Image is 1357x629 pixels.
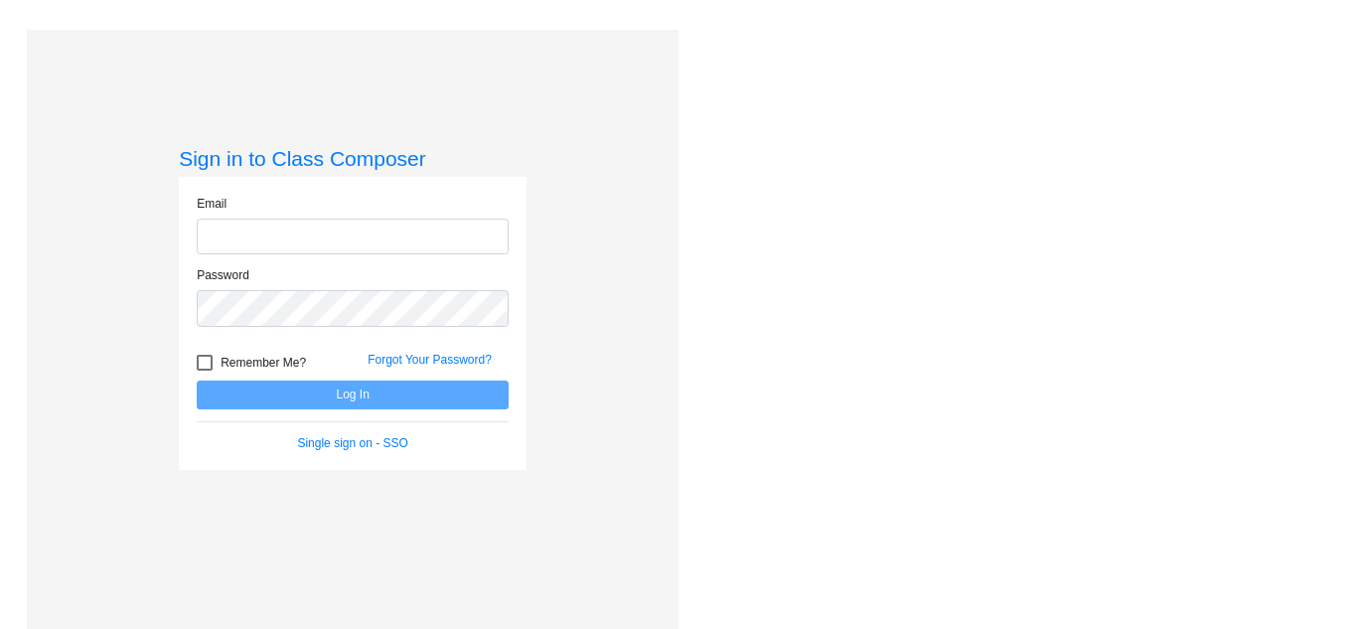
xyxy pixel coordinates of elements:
span: Remember Me? [221,351,306,375]
label: Email [197,195,226,213]
label: Password [197,266,249,284]
a: Single sign on - SSO [297,436,407,450]
a: Forgot Your Password? [368,353,492,367]
h3: Sign in to Class Composer [179,146,527,171]
button: Log In [197,381,509,409]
